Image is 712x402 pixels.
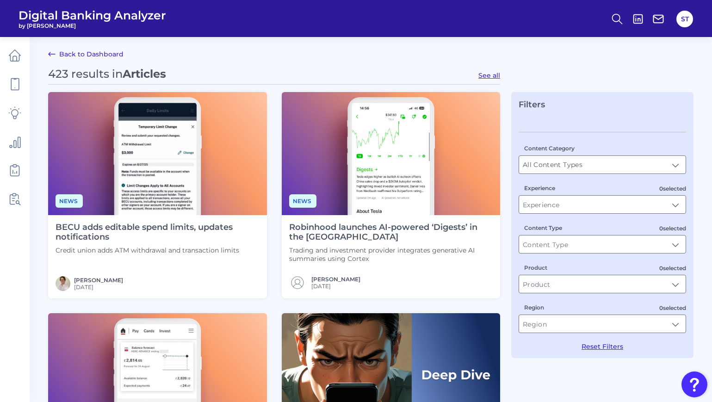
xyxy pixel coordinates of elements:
button: Reset Filters [582,342,623,351]
input: Experience [519,196,686,213]
span: Filters [519,99,545,110]
a: Back to Dashboard [48,49,124,60]
button: Open Resource Center [681,371,707,397]
h4: BECU adds editable spend limits, updates notifications [56,223,260,242]
span: Articles [123,67,166,80]
div: 423 results in [48,67,166,80]
span: Digital Banking Analyzer [19,8,166,22]
label: Product [524,264,547,271]
label: Content Category [524,145,575,152]
span: News [56,194,83,208]
label: Region [524,304,544,311]
span: [DATE] [74,284,123,291]
img: News - Phone (2).png [48,92,267,215]
input: Content Type [519,235,686,253]
input: Product [519,275,686,293]
span: [DATE] [311,283,360,290]
button: See all [478,71,500,80]
p: Credit union adds ATM withdrawal and transaction limits [56,246,260,254]
a: [PERSON_NAME] [74,277,123,284]
a: News [56,196,83,205]
p: Trading and investment provider integrates generative AI summaries using Cortex [289,246,493,263]
a: [PERSON_NAME] [311,276,360,283]
input: Region [519,315,686,333]
label: Experience [524,185,555,192]
span: News [289,194,316,208]
button: ST [676,11,693,27]
span: by [PERSON_NAME] [19,22,166,29]
img: News - Phone (1).png [282,92,501,215]
h4: Robinhood launches AI-powered ‘Digests’ in the [GEOGRAPHIC_DATA] [289,223,493,242]
img: MIchael McCaw [56,276,70,291]
a: News [289,196,316,205]
label: Content Type [524,224,562,231]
